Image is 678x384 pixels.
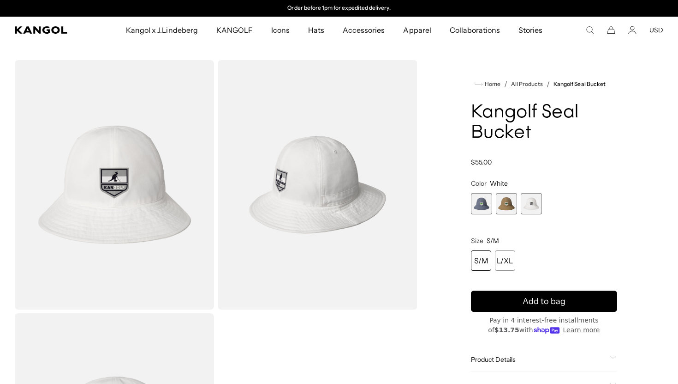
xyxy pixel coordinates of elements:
div: S/M [471,250,491,271]
span: Stories [518,17,542,43]
a: Accessories [333,17,394,43]
a: Icons [262,17,299,43]
a: Hats [299,17,333,43]
div: 2 of 2 [244,5,434,12]
a: KANGOLF [207,17,262,43]
li: / [543,79,550,90]
p: Order before 1pm for expedited delivery. [287,5,390,12]
slideshow-component: Announcement bar [244,5,434,12]
a: Stories [509,17,552,43]
label: White [521,193,542,214]
span: Size [471,237,483,245]
span: KANGOLF [216,17,253,43]
div: 1 of 3 [471,193,492,214]
span: Add to bag [523,295,565,308]
span: $55.00 [471,158,492,166]
button: Cart [607,26,615,34]
a: Collaborations [440,17,509,43]
a: Home [475,80,500,88]
div: Announcement [244,5,434,12]
a: Kangol [15,26,83,34]
div: 2 of 3 [496,193,517,214]
a: Kangol x J.Lindeberg [117,17,207,43]
a: All Products [511,81,543,87]
span: Hats [308,17,324,43]
span: White [490,179,508,188]
label: Tan [496,193,517,214]
span: Color [471,179,487,188]
button: USD [649,26,663,34]
button: Add to bag [471,291,617,312]
div: 3 of 3 [521,193,542,214]
span: Apparel [403,17,431,43]
a: Kangolf Seal Bucket [553,81,606,87]
a: Account [628,26,636,34]
div: L/XL [495,250,515,271]
summary: Search here [586,26,594,34]
img: color-white [15,60,214,310]
h1: Kangolf Seal Bucket [471,103,617,143]
a: Apparel [394,17,440,43]
span: Kangol x J.Lindeberg [126,17,198,43]
label: Dusty Blue [471,193,492,214]
span: Collaborations [450,17,500,43]
span: Home [483,81,500,87]
span: Icons [271,17,290,43]
span: S/M [487,237,499,245]
li: / [500,79,507,90]
img: color-white [218,60,417,310]
span: Product Details [471,355,606,364]
span: Accessories [343,17,385,43]
nav: breadcrumbs [471,79,617,90]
